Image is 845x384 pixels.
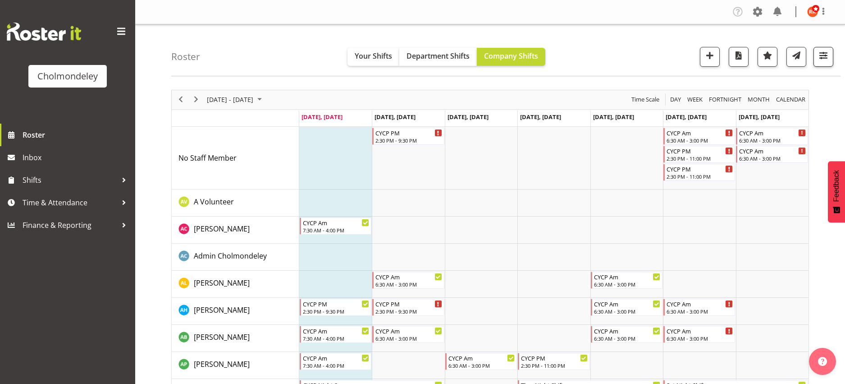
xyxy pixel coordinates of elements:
div: 6:30 AM - 3:00 PM [375,335,442,342]
span: Roster [23,128,131,142]
div: 2:30 PM - 9:30 PM [375,308,442,315]
span: [PERSON_NAME] [194,278,250,288]
div: Amelie Paroll"s event - CYCP PM Begin From Thursday, October 2, 2025 at 2:30:00 PM GMT+13:00 Ends... [518,353,589,370]
div: 7:30 AM - 4:00 PM [303,335,369,342]
div: CYCP PM [375,299,442,308]
span: Admin Cholmondeley [194,251,267,261]
div: Alexandra Landolt"s event - CYCP Am Begin From Tuesday, September 30, 2025 at 6:30:00 AM GMT+13:0... [372,272,444,289]
div: 2:30 PM - 9:30 PM [303,308,369,315]
button: Next [190,94,202,105]
div: 2:30 PM - 9:30 PM [375,137,442,144]
span: Your Shifts [355,51,392,61]
span: [DATE] - [DATE] [206,94,254,105]
div: 6:30 AM - 3:00 PM [448,362,515,369]
div: Ally Brown"s event - CYCP Am Begin From Saturday, October 4, 2025 at 6:30:00 AM GMT+13:00 Ends At... [663,326,735,343]
div: Amelie Paroll"s event - CYCP Am Begin From Wednesday, October 1, 2025 at 6:30:00 AM GMT+13:00 End... [445,353,517,370]
button: Department Shifts [399,48,477,66]
div: 6:30 AM - 3:00 PM [667,308,733,315]
span: [DATE], [DATE] [375,113,416,121]
button: Previous [175,94,187,105]
div: 6:30 AM - 3:00 PM [667,335,733,342]
div: CYCP PM [667,146,733,155]
a: Admin Cholmondeley [194,250,267,261]
button: Filter Shifts [813,47,833,67]
div: 2:30 PM - 11:00 PM [667,155,733,162]
button: Timeline Day [669,94,683,105]
span: Feedback [832,170,840,202]
a: [PERSON_NAME] [194,305,250,315]
div: Ally Brown"s event - CYCP Am Begin From Friday, October 3, 2025 at 6:30:00 AM GMT+13:00 Ends At F... [591,326,662,343]
span: [PERSON_NAME] [194,224,250,234]
button: Fortnight [708,94,743,105]
div: No Staff Member"s event - CYCP PM Begin From Saturday, October 4, 2025 at 2:30:00 PM GMT+13:00 En... [663,146,735,163]
a: [PERSON_NAME] [194,359,250,370]
div: Alexandra Landolt"s event - CYCP Am Begin From Friday, October 3, 2025 at 6:30:00 AM GMT+13:00 En... [591,272,662,289]
div: CYCP Am [667,128,733,137]
span: Time Scale [630,94,660,105]
span: Finance & Reporting [23,218,117,232]
div: 6:30 AM - 3:00 PM [739,155,805,162]
span: Fortnight [708,94,742,105]
div: Ally Brown"s event - CYCP Am Begin From Monday, September 29, 2025 at 7:30:00 AM GMT+13:00 Ends A... [300,326,371,343]
div: Cholmondeley [37,69,98,83]
div: Alexzarn Harmer"s event - CYCP PM Begin From Monday, September 29, 2025 at 2:30:00 PM GMT+13:00 E... [300,299,371,316]
img: Rosterit website logo [7,23,81,41]
div: CYCP Am [594,326,660,335]
div: 7:30 AM - 4:00 PM [303,227,369,234]
div: CYCP Am [303,218,369,227]
button: Feedback - Show survey [828,161,845,222]
span: A Volunteer [194,197,234,207]
div: CYCP Am [303,326,369,335]
span: Inbox [23,151,131,164]
span: [DATE], [DATE] [448,113,489,121]
div: CYCP PM [375,128,442,137]
span: [DATE], [DATE] [593,113,634,121]
div: 6:30 AM - 3:00 PM [594,308,660,315]
div: CYCP Am [375,272,442,281]
img: ruby-kerr10353.jpg [807,6,818,17]
div: CYCP PM [667,164,733,173]
td: Abigail Chessum resource [172,217,299,244]
div: CYCP PM [303,299,369,308]
div: Alexzarn Harmer"s event - CYCP Am Begin From Saturday, October 4, 2025 at 6:30:00 AM GMT+13:00 En... [663,299,735,316]
div: CYCP Am [594,272,660,281]
div: Sep 29 - Oct 05, 2025 [204,90,267,109]
div: previous period [173,90,188,109]
img: help-xxl-2.png [818,357,827,366]
td: Alexzarn Harmer resource [172,298,299,325]
span: Shifts [23,173,117,187]
span: [DATE], [DATE] [301,113,343,121]
div: No Staff Member"s event - CYCP PM Begin From Saturday, October 4, 2025 at 2:30:00 PM GMT+13:00 En... [663,164,735,181]
div: Abigail Chessum"s event - CYCP Am Begin From Monday, September 29, 2025 at 7:30:00 AM GMT+13:00 E... [300,217,371,235]
span: [PERSON_NAME] [194,359,250,369]
span: Week [686,94,703,105]
div: CYCP PM [521,353,587,362]
div: 2:30 PM - 11:00 PM [667,173,733,180]
div: 6:30 AM - 3:00 PM [594,281,660,288]
span: Month [747,94,771,105]
span: No Staff Member [178,153,237,163]
div: next period [188,90,204,109]
button: Company Shifts [477,48,545,66]
button: Add a new shift [700,47,720,67]
div: 6:30 AM - 3:00 PM [667,137,733,144]
div: CYCP Am [594,299,660,308]
div: Alexzarn Harmer"s event - CYCP Am Begin From Friday, October 3, 2025 at 6:30:00 AM GMT+13:00 Ends... [591,299,662,316]
div: CYCP Am [375,326,442,335]
div: CYCP Am [739,128,805,137]
div: CYCP Am [448,353,515,362]
td: Ally Brown resource [172,325,299,352]
span: [DATE], [DATE] [520,113,561,121]
div: CYCP Am [303,353,369,362]
div: No Staff Member"s event - CYCP Am Begin From Sunday, October 5, 2025 at 6:30:00 AM GMT+13:00 Ends... [736,128,808,145]
div: No Staff Member"s event - CYCP Am Begin From Sunday, October 5, 2025 at 6:30:00 AM GMT+13:00 Ends... [736,146,808,163]
td: Amelie Paroll resource [172,352,299,379]
h4: Roster [171,51,200,62]
div: 2:30 PM - 11:00 PM [521,362,587,369]
span: Time & Attendance [23,196,117,209]
button: September 2025 [206,94,266,105]
button: Month [775,94,807,105]
a: [PERSON_NAME] [194,332,250,342]
span: calendar [775,94,806,105]
span: [PERSON_NAME] [194,305,250,315]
